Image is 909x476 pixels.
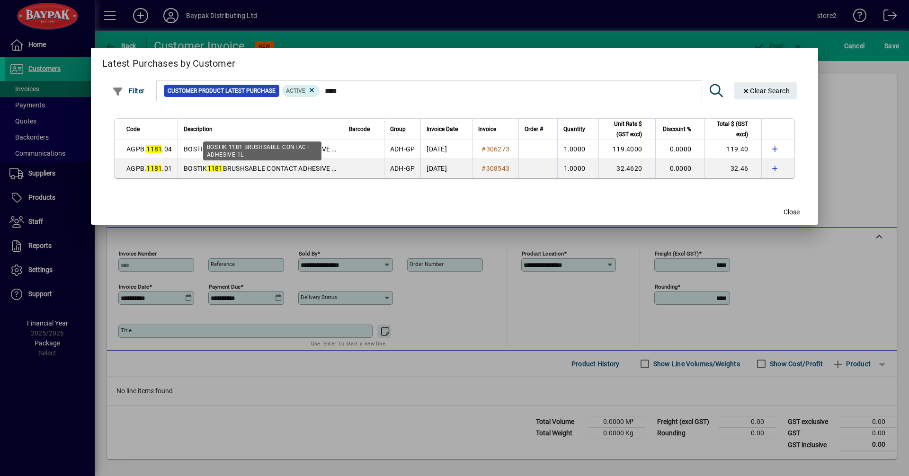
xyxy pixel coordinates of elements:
div: Description [184,124,337,134]
button: Filter [110,82,147,99]
td: 0.0000 [655,140,704,159]
span: Close [784,207,800,217]
button: Clear [734,82,798,99]
span: Unit Rate $ (GST excl) [605,119,642,140]
div: Invoice [478,124,513,134]
div: Unit Rate $ (GST excl) [605,119,651,140]
h2: Latest Purchases by Customer [91,48,818,75]
span: 308543 [486,165,510,172]
span: 306273 [486,145,510,153]
td: 32.46 [704,159,761,178]
span: Code [126,124,140,134]
span: Customer Product Latest Purchase [168,86,276,96]
span: Active [286,88,305,94]
span: # [481,165,486,172]
span: Quantity [563,124,585,134]
span: Invoice [478,124,496,134]
span: Barcode [349,124,370,134]
td: 32.4620 [598,159,655,178]
button: Close [776,204,807,221]
div: Group [390,124,415,134]
em: 1181 [207,165,223,172]
span: ADH-GP [390,165,415,172]
span: Description [184,124,213,134]
td: 0.0000 [655,159,704,178]
td: 1.0000 [557,140,598,159]
div: Discount % [661,124,700,134]
td: 119.40 [704,140,761,159]
span: ADH-GP [390,145,415,153]
mat-chip: Product Activation Status: Active [282,85,320,97]
em: 1181 [146,145,162,153]
td: [DATE] [420,159,472,178]
div: Barcode [349,124,378,134]
span: Group [390,124,406,134]
div: Quantity [563,124,594,134]
span: Total $ (GST excl) [711,119,748,140]
em: 1181 [146,165,162,172]
span: AGPB. .04 [126,145,172,153]
div: BOSTIK 1181 BRUSHSABLE CONTACT ADHESIVE 1L [203,141,321,160]
a: #306273 [478,144,513,154]
span: Discount % [663,124,691,134]
a: #308543 [478,163,513,174]
span: Filter [112,87,145,95]
span: BOSTIK BRUSHSABLE CONTACT ADHESIVE 1L [184,165,339,172]
span: Order # [525,124,543,134]
div: Total $ (GST excl) [711,119,757,140]
span: # [481,145,486,153]
div: Invoice Date [427,124,466,134]
span: Invoice Date [427,124,458,134]
span: Clear Search [742,87,790,95]
div: Order # [525,124,552,134]
div: Code [126,124,172,134]
td: 1.0000 [557,159,598,178]
td: 119.4000 [598,140,655,159]
td: [DATE] [420,140,472,159]
span: AGPB. .01 [126,165,172,172]
span: BOSTIK BRUSHSABLE CONTACT ADHESIVE 4L [184,145,339,153]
